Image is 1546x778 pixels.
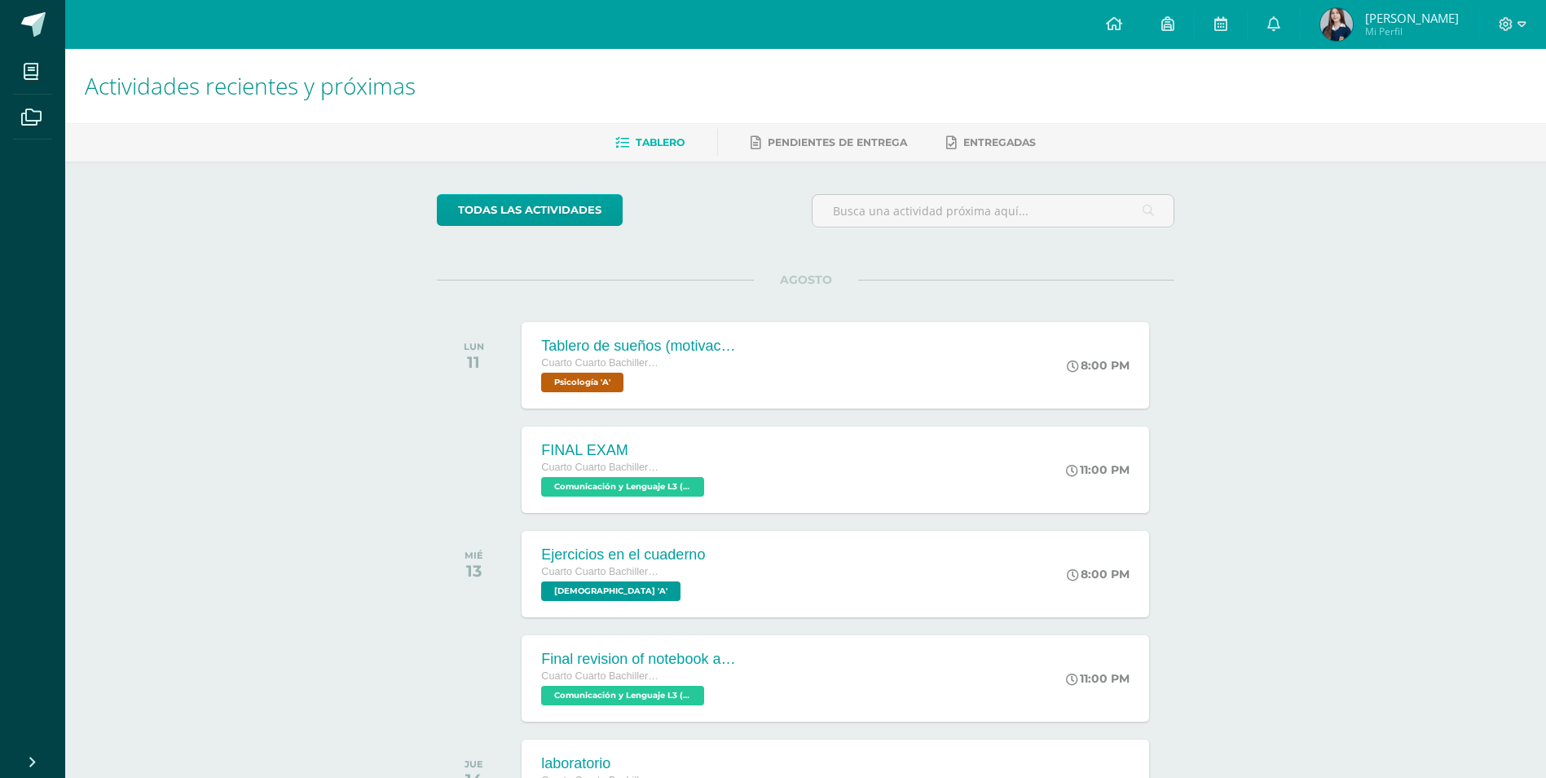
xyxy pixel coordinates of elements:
[541,686,704,705] span: Comunicación y Lenguaje L3 (Inglés) 4 'A'
[636,136,685,148] span: Tablero
[85,70,416,101] span: Actividades recientes y próximas
[541,373,623,392] span: Psicología 'A'
[1320,8,1353,41] img: 7708cd0b73756431febfe592d11b0f23.png
[541,566,663,577] span: Cuarto Cuarto Bachillerato en Ciencias y Letras
[541,338,737,355] div: Tablero de sueños (motivación)
[615,130,685,156] a: Tablero
[464,341,484,352] div: LUN
[541,546,705,564] div: Ejercicios en el cuaderno
[541,581,681,601] span: Evangelización 'A'
[541,462,663,473] span: Cuarto Cuarto Bachillerato en Ciencias y Letras
[1365,24,1459,38] span: Mi Perfil
[768,136,907,148] span: Pendientes de entrega
[465,758,483,770] div: JUE
[464,352,484,372] div: 11
[813,195,1174,227] input: Busca una actividad próxima aquí...
[465,550,483,561] div: MIÉ
[437,194,623,226] a: todas las Actividades
[1066,462,1130,477] div: 11:00 PM
[465,561,483,581] div: 13
[541,477,704,497] span: Comunicación y Lenguaje L3 (Inglés) 4 'A'
[963,136,1036,148] span: Entregadas
[1067,567,1130,581] div: 8:00 PM
[1067,358,1130,373] div: 8:00 PM
[541,651,737,668] div: Final revision of notebook and book
[946,130,1036,156] a: Entregadas
[1066,671,1130,686] div: 11:00 PM
[541,357,663,369] span: Cuarto Cuarto Bachillerato en Ciencias y Letras
[541,755,663,772] div: laboratorio
[751,130,907,156] a: Pendientes de entrega
[541,442,708,459] div: FINAL EXAM
[754,272,858,287] span: AGOSTO
[541,670,663,682] span: Cuarto Cuarto Bachillerato en Ciencias y Letras
[1365,10,1459,26] span: [PERSON_NAME]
